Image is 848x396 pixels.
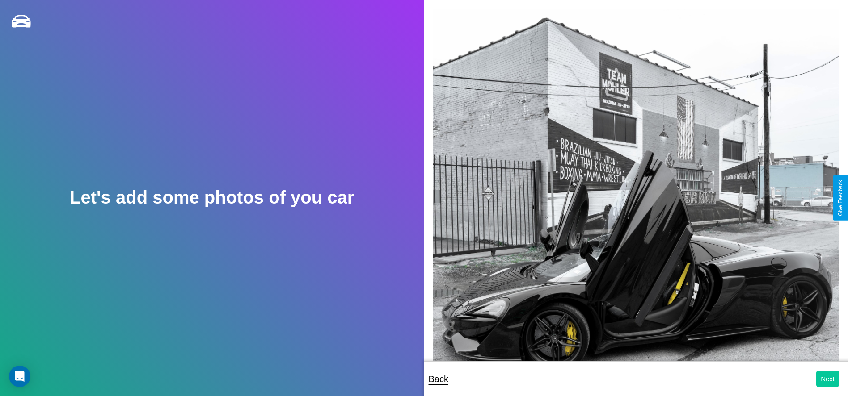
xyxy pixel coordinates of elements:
[837,180,844,216] div: Give Feedback
[70,188,354,208] h2: Let's add some photos of you car
[433,9,840,390] img: posted
[816,371,839,387] button: Next
[429,371,448,387] p: Back
[9,366,30,387] div: Open Intercom Messenger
